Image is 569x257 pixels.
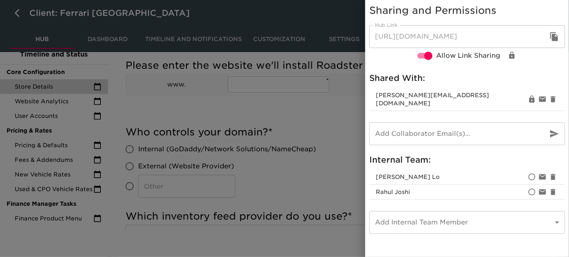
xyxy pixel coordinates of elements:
[376,174,440,180] span: kevin.lo@roadster.com
[537,94,548,105] div: Resend invite email to eddie@ferrarisouthbay.com
[527,94,537,105] div: Change View/Edit Permissions for eddie@ferrarisouthbay.com
[436,51,500,61] span: Allow Link Sharing
[527,187,537,197] div: Set as primay account owner
[376,189,410,195] span: rahul.joshi@cdk.com
[369,4,565,17] h5: Sharing and Permissions
[369,211,565,234] div: ​
[527,172,537,182] div: Set as primay account owner
[548,94,558,105] div: Remove eddie@ferrarisouthbay.com
[548,172,558,182] div: Remove kevin.lo@roadster.com
[369,72,565,85] h6: Shared With:
[507,50,517,61] div: Change View/Edit Permissions for Link Share
[376,91,527,107] span: [PERSON_NAME][EMAIL_ADDRESS][DOMAIN_NAME]
[537,172,548,182] div: Disable notifications for kevin.lo@roadster.com
[537,187,548,197] div: Disable notifications for rahul.joshi@cdk.com
[369,153,565,166] h6: Internal Team:
[548,187,558,197] div: Remove rahul.joshi@cdk.com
